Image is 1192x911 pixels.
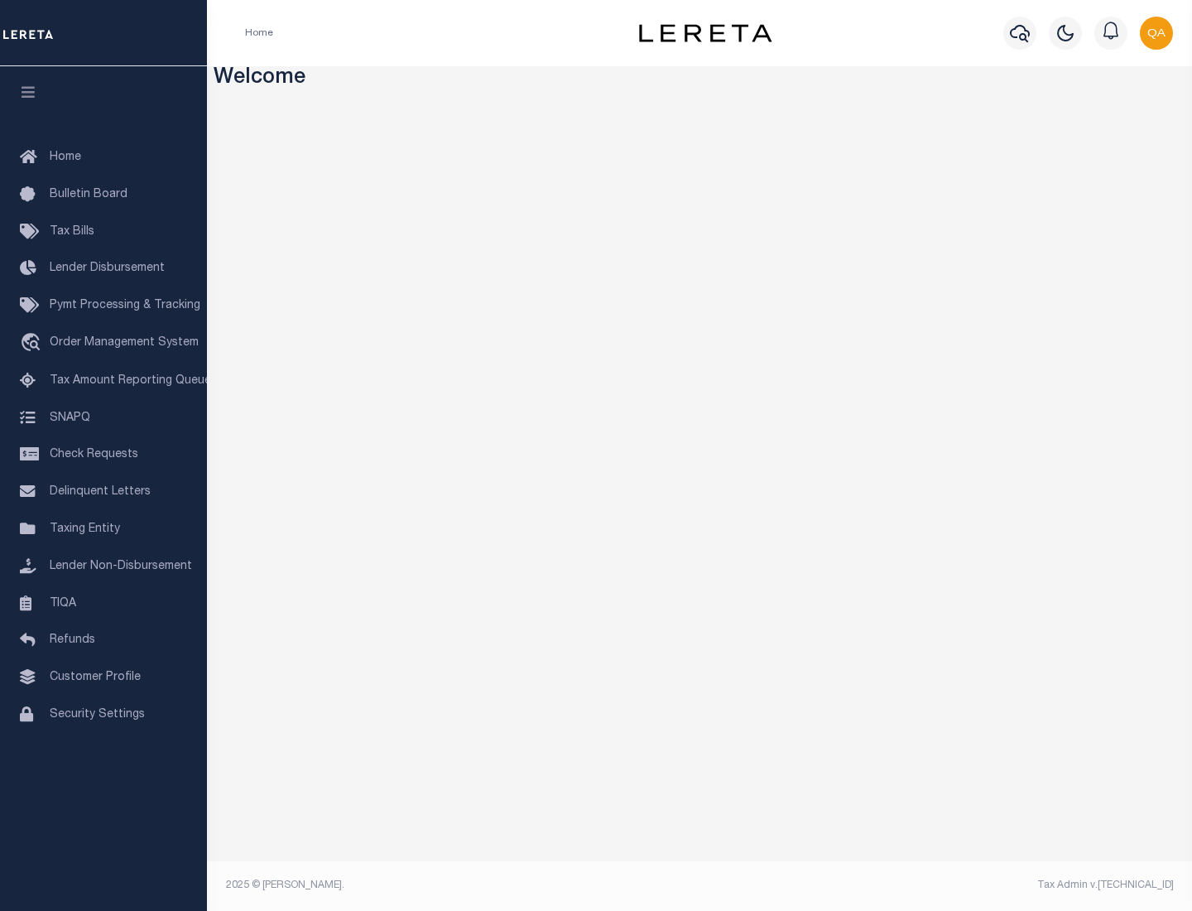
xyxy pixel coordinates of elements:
span: Tax Amount Reporting Queue [50,375,211,387]
span: Security Settings [50,709,145,721]
span: Refunds [50,634,95,646]
span: Check Requests [50,449,138,460]
span: Bulletin Board [50,189,127,200]
li: Home [245,26,273,41]
img: svg+xml;base64,PHN2ZyB4bWxucz0iaHR0cDovL3d3dy53My5vcmcvMjAwMC9zdmciIHBvaW50ZXItZXZlbnRzPSJub25lIi... [1140,17,1173,50]
span: Lender Non-Disbursement [50,561,192,572]
span: Customer Profile [50,672,141,683]
div: 2025 © [PERSON_NAME]. [214,878,700,893]
span: Order Management System [50,337,199,349]
div: Tax Admin v.[TECHNICAL_ID] [712,878,1174,893]
span: Tax Bills [50,226,94,238]
i: travel_explore [20,333,46,354]
span: SNAPQ [50,412,90,423]
span: Delinquent Letters [50,486,151,498]
span: Home [50,152,81,163]
h3: Welcome [214,66,1186,92]
span: Pymt Processing & Tracking [50,300,200,311]
span: TIQA [50,597,76,609]
span: Taxing Entity [50,523,120,535]
span: Lender Disbursement [50,263,165,274]
img: logo-dark.svg [639,24,771,42]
